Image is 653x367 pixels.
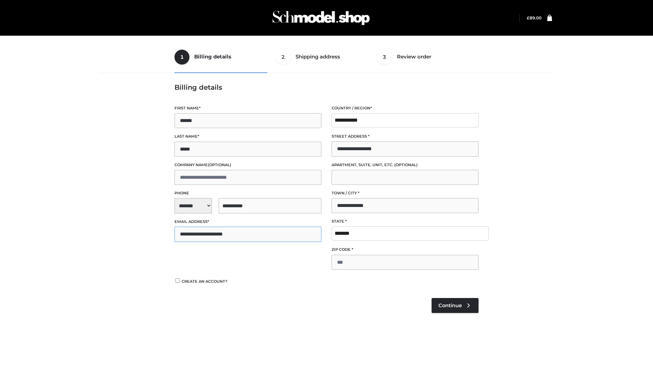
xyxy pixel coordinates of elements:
span: £ [527,15,530,20]
span: Continue [438,302,462,309]
label: ZIP Code [332,246,479,253]
label: Phone [174,190,321,196]
label: Apartment, suite, unit, etc. [332,162,479,168]
input: Create an account? [174,278,181,283]
label: Company name [174,162,321,168]
span: (optional) [208,162,231,167]
label: First name [174,105,321,111]
label: Last name [174,133,321,140]
label: Country / Region [332,105,479,111]
span: (optional) [394,162,418,167]
h3: Billing details [174,83,479,91]
span: Create an account? [182,279,228,284]
a: Continue [432,298,479,313]
label: State [332,218,479,225]
img: Schmodel Admin 964 [270,4,372,31]
label: Street address [332,133,479,140]
label: Town / City [332,190,479,196]
a: £89.00 [527,15,541,20]
label: Email address [174,219,321,225]
bdi: 89.00 [527,15,541,20]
